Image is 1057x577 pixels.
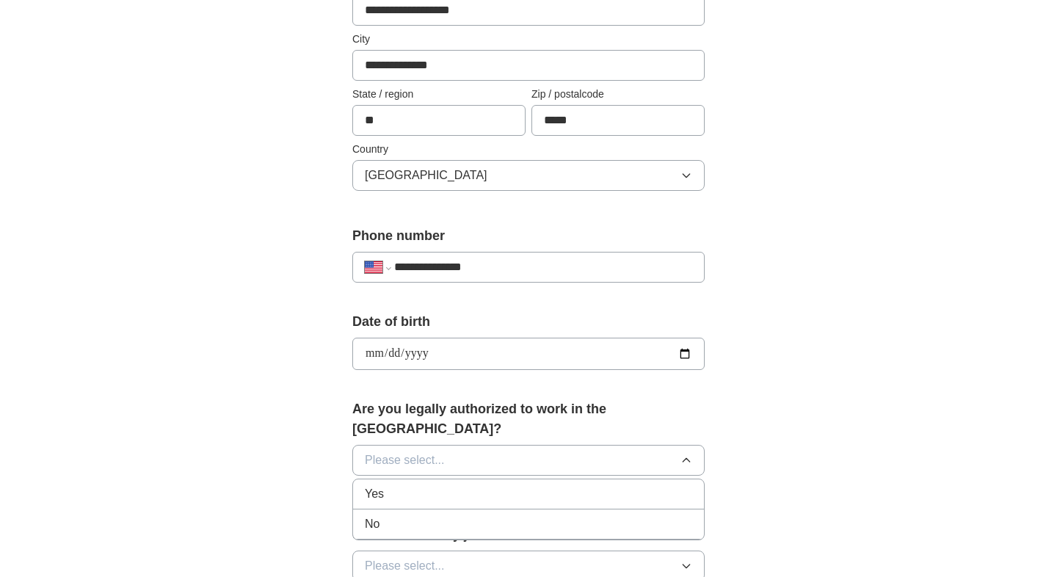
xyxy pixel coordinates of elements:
span: [GEOGRAPHIC_DATA] [365,167,487,184]
span: Please select... [365,451,445,469]
span: Yes [365,485,384,503]
button: [GEOGRAPHIC_DATA] [352,160,705,191]
button: Please select... [352,445,705,476]
label: State / region [352,87,526,102]
span: Please select... [365,557,445,575]
label: Country [352,142,705,157]
label: City [352,32,705,47]
label: Phone number [352,226,705,246]
label: Zip / postalcode [531,87,705,102]
label: Date of birth [352,312,705,332]
span: No [365,515,379,533]
label: Are you legally authorized to work in the [GEOGRAPHIC_DATA]? [352,399,705,439]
